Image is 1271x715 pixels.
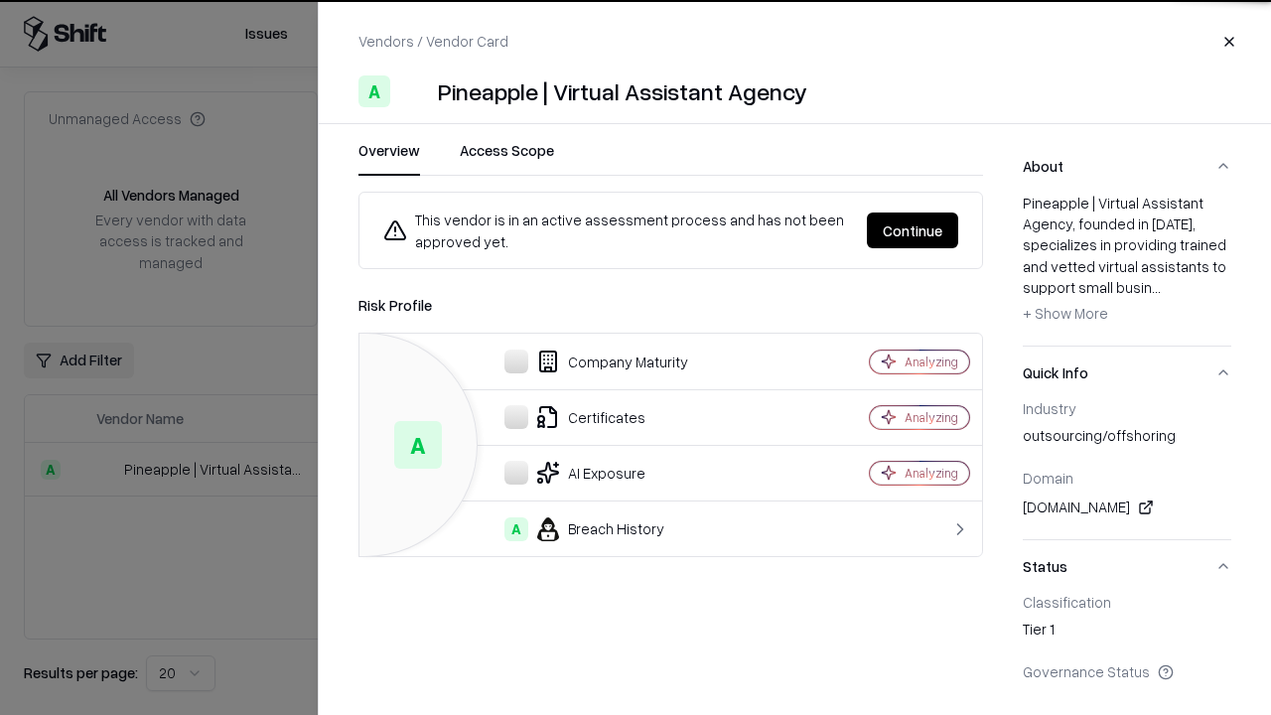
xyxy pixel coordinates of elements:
span: ... [1152,278,1161,296]
div: Quick Info [1023,399,1231,539]
div: About [1023,193,1231,346]
div: [DOMAIN_NAME] [1023,496,1231,519]
div: Certificates [375,405,800,429]
button: Quick Info [1023,347,1231,399]
div: Company Maturity [375,350,800,373]
div: Breach History [375,517,800,541]
button: + Show More [1023,298,1108,330]
div: Governance Status [1023,662,1231,680]
div: Tier 1 [1023,619,1231,646]
button: About [1023,140,1231,193]
button: Continue [867,213,958,248]
div: Analyzing [905,409,958,426]
button: Overview [358,140,420,176]
div: Classification [1023,593,1231,611]
div: This vendor is in an active assessment process and has not been approved yet. [383,209,851,252]
button: Status [1023,540,1231,593]
div: Analyzing [905,465,958,482]
div: AI Exposure [375,461,800,485]
div: A [358,75,390,107]
div: outsourcing/offshoring [1023,425,1231,453]
span: + Show More [1023,304,1108,322]
div: Domain [1023,469,1231,487]
div: Analyzing [905,354,958,370]
div: A [394,421,442,469]
button: Access Scope [460,140,554,176]
div: Risk Profile [358,293,983,317]
p: Vendors / Vendor Card [358,31,508,52]
div: Pineapple | Virtual Assistant Agency [438,75,807,107]
div: Industry [1023,399,1231,417]
div: A [504,517,528,541]
div: Pineapple | Virtual Assistant Agency, founded in [DATE], specializes in providing trained and vet... [1023,193,1231,330]
img: Pineapple | Virtual Assistant Agency [398,75,430,107]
